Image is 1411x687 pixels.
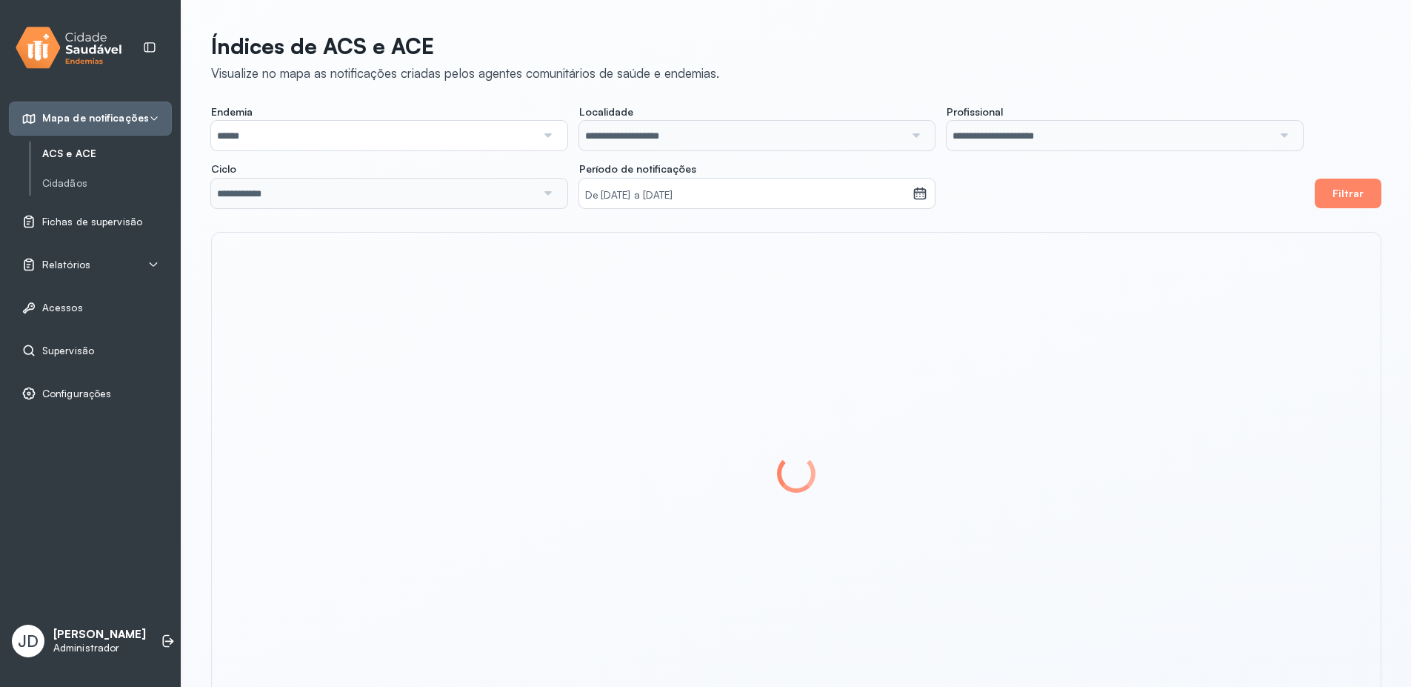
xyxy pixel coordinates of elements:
[42,388,111,400] span: Configurações
[579,105,633,119] span: Localidade
[21,343,159,358] a: Supervisão
[585,188,907,203] small: De [DATE] a [DATE]
[18,631,39,651] span: JD
[947,105,1003,119] span: Profissional
[42,145,172,163] a: ACS e ACE
[579,162,696,176] span: Período de notificações
[211,65,719,81] div: Visualize no mapa as notificações criadas pelos agentes comunitários de saúde e endemias.
[42,112,149,125] span: Mapa de notificações
[42,302,83,314] span: Acessos
[53,628,146,642] p: [PERSON_NAME]
[42,216,142,228] span: Fichas de supervisão
[21,300,159,315] a: Acessos
[42,345,94,357] span: Supervisão
[211,105,253,119] span: Endemia
[42,259,90,271] span: Relatórios
[21,386,159,401] a: Configurações
[53,642,146,654] p: Administrador
[211,33,719,59] p: Índices de ACS e ACE
[42,177,172,190] a: Cidadãos
[21,214,159,229] a: Fichas de supervisão
[16,24,122,72] img: logo.svg
[211,162,236,176] span: Ciclo
[42,174,172,193] a: Cidadãos
[42,147,172,160] a: ACS e ACE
